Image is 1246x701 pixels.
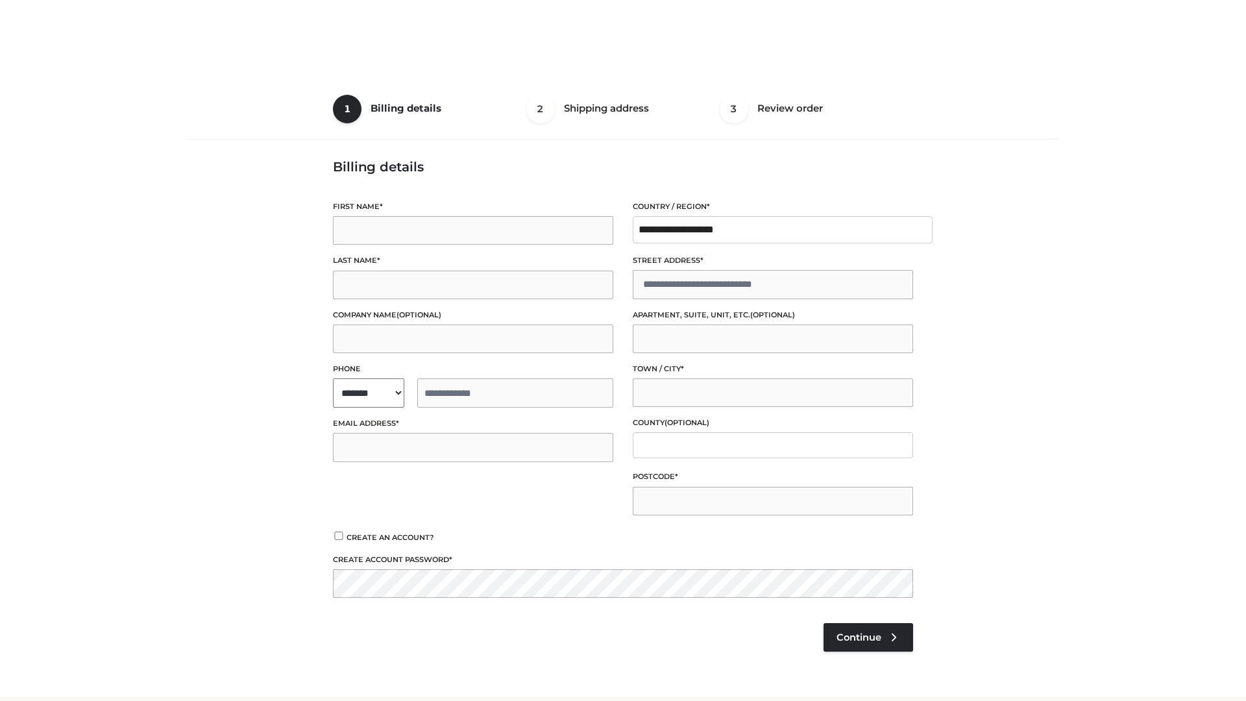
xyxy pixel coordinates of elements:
span: 1 [333,95,361,123]
span: Shipping address [564,102,649,114]
label: Last name [333,254,613,267]
span: (optional) [665,418,709,427]
label: First name [333,201,613,213]
label: Street address [633,254,913,267]
span: Create an account? [347,533,434,542]
span: Billing details [371,102,441,114]
label: County [633,417,913,429]
label: Email address [333,417,613,430]
label: Company name [333,309,613,321]
label: Phone [333,363,613,375]
span: 2 [526,95,555,123]
span: (optional) [397,310,441,319]
span: Continue [837,632,881,643]
label: Postcode [633,471,913,483]
label: Town / City [633,363,913,375]
span: (optional) [750,310,795,319]
a: Continue [824,623,913,652]
h3: Billing details [333,159,913,175]
input: Create an account? [333,532,345,540]
span: 3 [720,95,748,123]
label: Apartment, suite, unit, etc. [633,309,913,321]
label: Create account password [333,554,913,566]
span: Review order [757,102,823,114]
label: Country / Region [633,201,913,213]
